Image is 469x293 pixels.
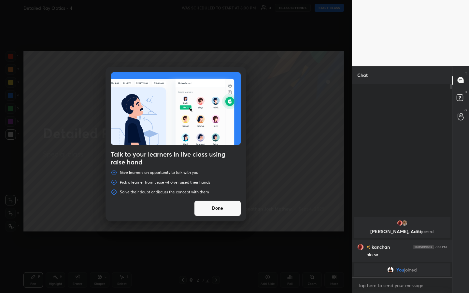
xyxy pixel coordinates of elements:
img: f9e8449c30a94f04973e2b4bcd3c9186.jpg [401,220,408,226]
span: You [396,267,404,272]
span: joined [421,228,434,234]
div: hlo sir [366,252,447,258]
button: Done [194,201,241,216]
p: Pick a learner from those who've raised their hands [120,180,210,185]
img: cbc2e83295c44357a668589271d6a1e3.jpg [357,244,364,250]
div: grid [352,216,452,278]
div: 7:53 PM [435,245,447,249]
p: Give learners an opportunity to talk with you [120,170,198,175]
img: no-rating-badge.077c3623.svg [366,245,370,249]
p: G [464,108,467,113]
p: Solve their doubt or discuss the concept with them [120,189,209,195]
p: T [465,71,467,76]
p: [PERSON_NAME], Aditi [358,229,447,234]
img: 4P8fHbbgJtejmAAAAAElFTkSuQmCC [413,245,434,249]
span: joined [404,267,417,272]
p: Chat [352,66,373,84]
h6: kanchan [370,244,390,250]
img: cbc2e83295c44357a668589271d6a1e3.jpg [397,220,403,226]
img: preRahAdop.42c3ea74.svg [111,72,241,145]
h4: Talk to your learners in live class using raise hand [111,150,241,166]
img: ca5179c28d9b4cd6b743174417fe90c5.png [387,267,394,273]
p: D [465,90,467,94]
